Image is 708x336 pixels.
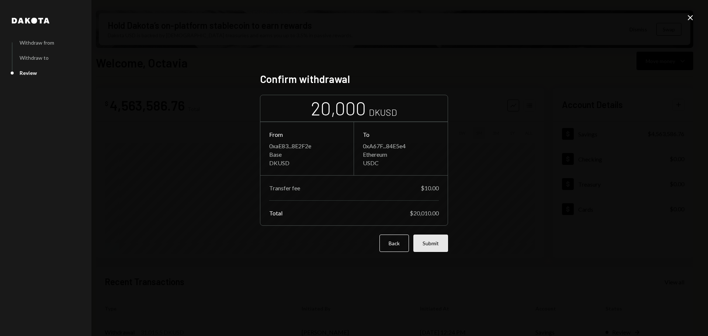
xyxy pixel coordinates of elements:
[269,159,345,166] div: DKUSD
[421,184,439,191] div: $10.00
[363,159,439,166] div: USDC
[311,97,366,120] div: 20,000
[363,142,439,149] div: 0xA67F...84E5e4
[20,39,54,46] div: Withdraw from
[20,70,37,76] div: Review
[269,131,345,138] div: From
[269,142,345,149] div: 0xaE83...8E2F2e
[269,151,345,158] div: Base
[269,184,300,191] div: Transfer fee
[20,55,49,61] div: Withdraw to
[410,209,439,217] div: $20,010.00
[369,106,397,118] div: DKUSD
[413,235,448,252] button: Submit
[269,209,282,217] div: Total
[379,235,409,252] button: Back
[363,131,439,138] div: To
[363,151,439,158] div: Ethereum
[260,72,448,86] h2: Confirm withdrawal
